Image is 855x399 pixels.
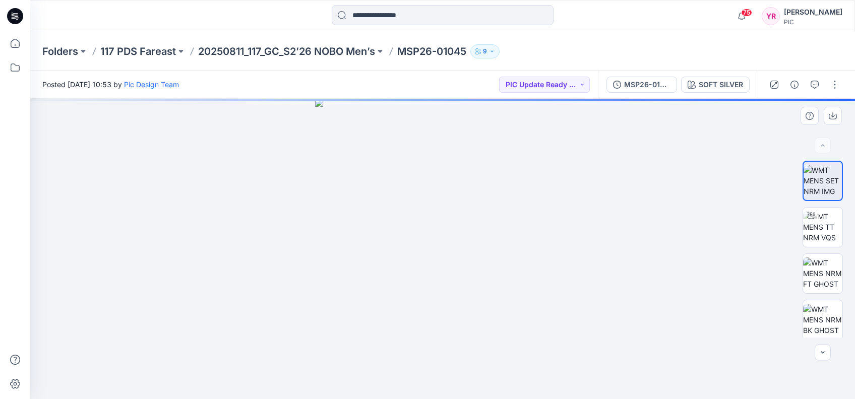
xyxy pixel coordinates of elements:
img: WMT MENS TT NRM VQS [803,211,842,243]
img: WMT MENS SET NRM IMG [804,165,842,196]
button: MSP26-01045 [606,77,677,93]
a: 117 PDS Fareast [100,44,176,58]
button: 9 [470,44,500,58]
button: SOFT SILVER [681,77,750,93]
button: Details [786,77,803,93]
span: Posted [DATE] 10:53 by [42,79,179,90]
a: Folders [42,44,78,58]
div: PIC [784,18,842,26]
span: 75 [741,9,752,17]
img: eyJhbGciOiJIUzI1NiIsImtpZCI6IjAiLCJzbHQiOiJzZXMiLCJ0eXAiOiJKV1QifQ.eyJkYXRhIjp7InR5cGUiOiJzdG9yYW... [315,99,571,399]
div: YR [762,7,780,25]
div: MSP26-01045 [624,79,670,90]
a: Pic Design Team [124,80,179,89]
img: WMT MENS NRM FT GHOST [803,257,842,289]
div: SOFT SILVER [699,79,743,90]
div: [PERSON_NAME] [784,6,842,18]
p: 9 [483,46,487,57]
img: WMT MENS NRM BK GHOST [803,304,842,336]
p: MSP26-01045 [397,44,466,58]
a: 20250811_117_GC_S2’26 NOBO Men’s [198,44,375,58]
